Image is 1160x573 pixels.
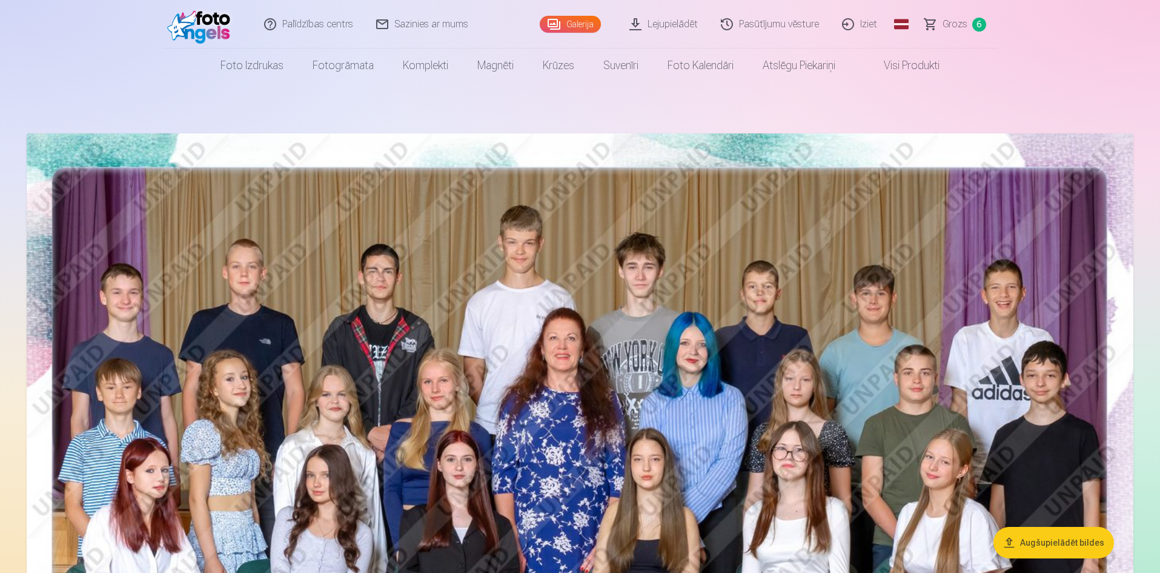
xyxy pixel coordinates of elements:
a: Galerija [540,16,601,33]
a: Fotogrāmata [298,49,388,82]
a: Visi produkti [850,49,954,82]
a: Krūzes [528,49,589,82]
img: /fa1 [167,5,237,44]
span: 6 [972,18,986,32]
a: Atslēgu piekariņi [748,49,850,82]
a: Magnēti [463,49,528,82]
button: Augšupielādēt bildes [993,527,1114,558]
a: Komplekti [388,49,463,82]
span: Grozs [943,17,967,32]
a: Suvenīri [589,49,653,82]
a: Foto kalendāri [653,49,748,82]
a: Foto izdrukas [206,49,298,82]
